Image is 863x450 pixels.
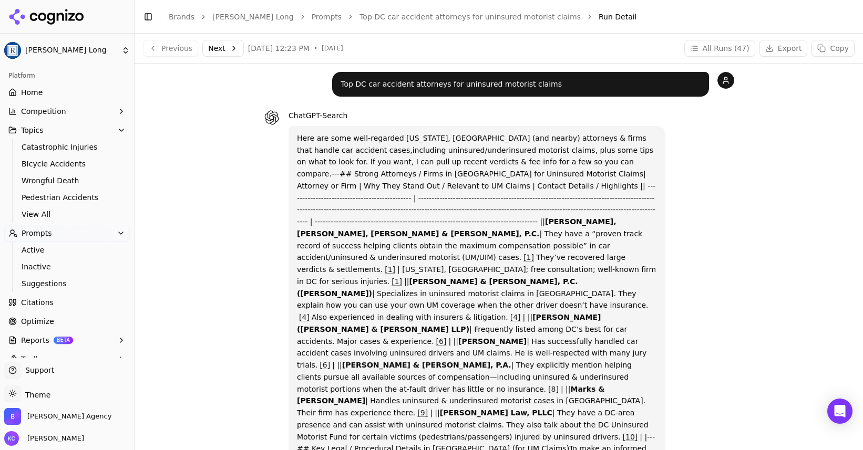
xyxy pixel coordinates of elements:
[811,40,855,57] button: Copy
[322,44,343,53] span: [DATE]
[17,243,117,257] a: Active
[440,409,552,417] strong: [PERSON_NAME] Law, PLLC
[510,313,521,321] a: [4]
[23,434,84,443] span: [PERSON_NAME]
[21,316,54,327] span: Optimize
[320,361,330,369] a: [6]
[759,40,808,57] button: Export
[27,412,111,421] span: Bob Agency
[22,228,52,238] span: Prompts
[25,46,117,55] span: [PERSON_NAME] Long
[54,337,73,344] span: BETA
[523,253,534,261] a: [1]
[21,87,43,98] span: Home
[4,67,130,84] div: Platform
[4,351,130,368] button: Toolbox
[623,433,638,441] a: [10]
[4,408,21,425] img: Bob Agency
[4,225,130,242] button: Prompts
[169,13,194,21] a: Brands
[4,408,111,425] button: Open organization switcher
[548,385,559,393] a: [8]
[4,42,21,59] img: Regan Zambri Long
[4,431,84,446] button: Open user button
[312,12,342,22] a: Prompts
[22,159,113,169] span: BIcycle Accidents
[4,431,19,446] img: Kristine Cunningham
[458,337,527,346] strong: [PERSON_NAME]
[22,209,113,219] span: View All
[22,142,113,152] span: Catastrophic Injuries
[392,277,402,286] a: [1]
[21,297,54,308] span: Citations
[4,84,130,101] a: Home
[4,294,130,311] a: Citations
[359,12,581,22] a: Top DC car accident attorneys for uninsured motorist claims
[202,40,244,57] button: Next
[827,399,852,424] div: Open Intercom Messenger
[599,12,637,22] span: Run Detail
[21,365,54,375] span: Support
[436,337,447,346] a: [6]
[417,409,428,417] a: [9]
[212,12,294,22] a: [PERSON_NAME] Long
[4,122,130,139] button: Topics
[17,156,117,171] a: BIcycle Accidents
[385,265,395,274] a: [1]
[297,277,578,298] strong: [PERSON_NAME] & [PERSON_NAME], P.C. ([PERSON_NAME])
[297,217,617,238] strong: [PERSON_NAME], [PERSON_NAME], [PERSON_NAME] & [PERSON_NAME], P.C.
[22,175,113,186] span: Wrongful Death
[248,43,310,54] span: [DATE] 12:23 PM
[17,140,117,154] a: Catastrophic Injuries
[21,125,44,135] span: Topics
[684,40,755,57] button: All Runs (47)
[17,207,117,222] a: View All
[341,78,701,90] p: Top DC car accident attorneys for uninsured motorist claims
[21,391,50,399] span: Theme
[289,111,347,120] span: ChatGPT-Search
[4,332,130,349] button: ReportsBETA
[4,313,130,330] a: Optimize
[22,245,113,255] span: Active
[22,278,113,289] span: Suggestions
[21,335,49,346] span: Reports
[22,261,113,272] span: Inactive
[21,354,49,364] span: Toolbox
[22,192,113,203] span: Pedestrian Accidents
[17,173,117,188] a: Wrongful Death
[17,276,117,291] a: Suggestions
[297,313,601,333] strong: [PERSON_NAME] ([PERSON_NAME] & [PERSON_NAME] LLP)
[413,146,595,154] em: including uninsured/underinsured motorist claims
[17,259,117,274] a: Inactive
[342,361,511,369] strong: [PERSON_NAME] & [PERSON_NAME], P.A.
[17,190,117,205] a: Pedestrian Accidents
[299,313,310,321] a: [4]
[169,12,834,22] nav: breadcrumb
[314,44,317,53] span: •
[21,106,66,117] span: Competition
[4,103,130,120] button: Competition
